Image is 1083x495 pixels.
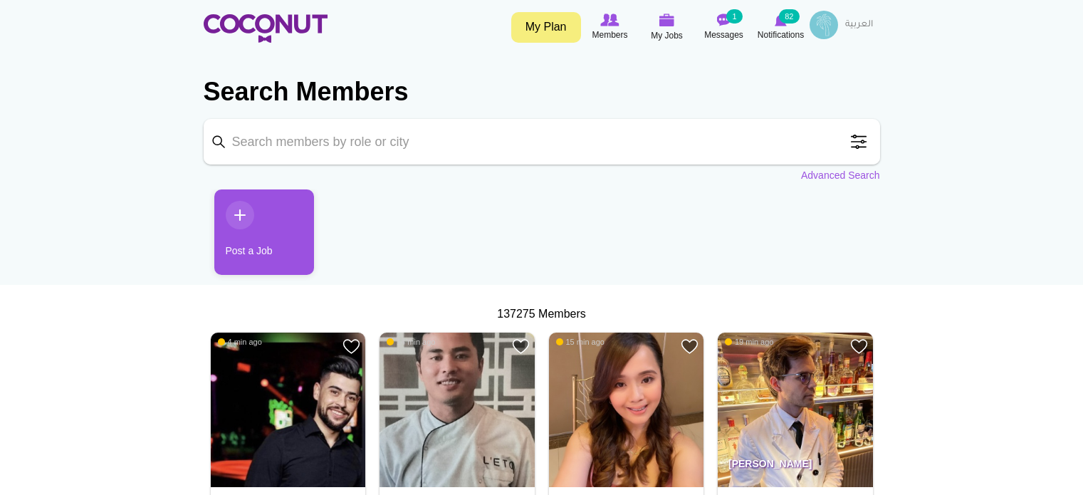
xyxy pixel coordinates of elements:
[582,11,639,43] a: Browse Members Members
[696,11,753,43] a: Messages Messages 1
[639,11,696,44] a: My Jobs My Jobs
[681,338,699,355] a: Add to Favourites
[704,28,743,42] span: Messages
[850,338,868,355] a: Add to Favourites
[592,28,627,42] span: Members
[775,14,787,26] img: Notifications
[801,168,880,182] a: Advanced Search
[204,306,880,323] div: 137275 Members
[204,75,880,109] h2: Search Members
[512,338,530,355] a: Add to Favourites
[218,337,262,347] span: 4 min ago
[651,28,683,43] span: My Jobs
[753,11,810,43] a: Notifications Notifications 82
[387,337,435,347] span: 14 min ago
[725,337,773,347] span: 19 min ago
[726,9,742,24] small: 1
[204,14,328,43] img: Home
[600,14,619,26] img: Browse Members
[511,12,581,43] a: My Plan
[342,338,360,355] a: Add to Favourites
[214,189,314,275] a: Post a Job
[838,11,880,39] a: العربية
[204,119,880,165] input: Search members by role or city
[758,28,804,42] span: Notifications
[717,14,731,26] img: Messages
[659,14,675,26] img: My Jobs
[779,9,799,24] small: 82
[204,189,303,286] li: 1 / 1
[556,337,605,347] span: 15 min ago
[718,447,873,487] p: [PERSON_NAME]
